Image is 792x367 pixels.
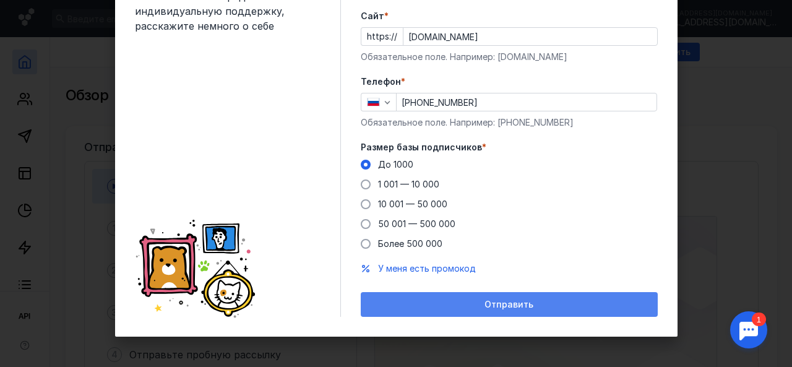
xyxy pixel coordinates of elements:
span: 1 001 — 10 000 [378,179,439,189]
span: 50 001 — 500 000 [378,218,455,229]
span: Cайт [361,10,384,22]
span: Размер базы подписчиков [361,141,482,153]
span: Отправить [484,300,533,310]
span: До 1000 [378,159,413,170]
span: Телефон [361,76,401,88]
button: Отправить [361,292,658,317]
div: 1 [28,7,42,21]
div: Обязательное поле. Например: [DOMAIN_NAME] [361,51,658,63]
span: У меня есть промокод [378,263,476,274]
button: У меня есть промокод [378,262,476,275]
span: 10 001 — 50 000 [378,199,447,209]
span: Более 500 000 [378,238,442,249]
div: Обязательное поле. Например: [PHONE_NUMBER] [361,116,658,129]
